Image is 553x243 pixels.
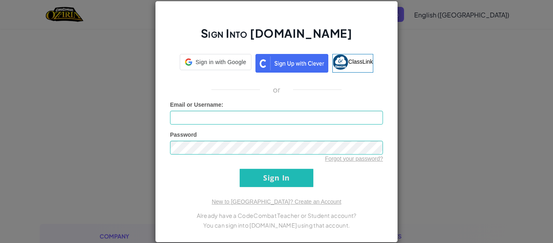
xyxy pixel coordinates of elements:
a: Forgot your password? [325,155,383,162]
input: Sign In [240,169,313,187]
p: or [273,85,281,95]
p: You can sign into [DOMAIN_NAME] using that account. [170,220,383,230]
img: classlink-logo-small.png [333,54,348,70]
a: New to [GEOGRAPHIC_DATA]? Create an Account [212,198,341,205]
label: : [170,101,223,109]
p: Already have a CodeCombat Teacher or Student account? [170,211,383,220]
a: Sign in with Google [180,54,251,73]
span: Email or Username [170,101,221,108]
h2: Sign Into [DOMAIN_NAME] [170,26,383,49]
span: Password [170,131,197,138]
div: Sign in with Google [180,54,251,70]
span: ClassLink [348,58,373,65]
span: Sign in with Google [196,58,246,66]
img: clever_sso_button@2x.png [255,54,328,73]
